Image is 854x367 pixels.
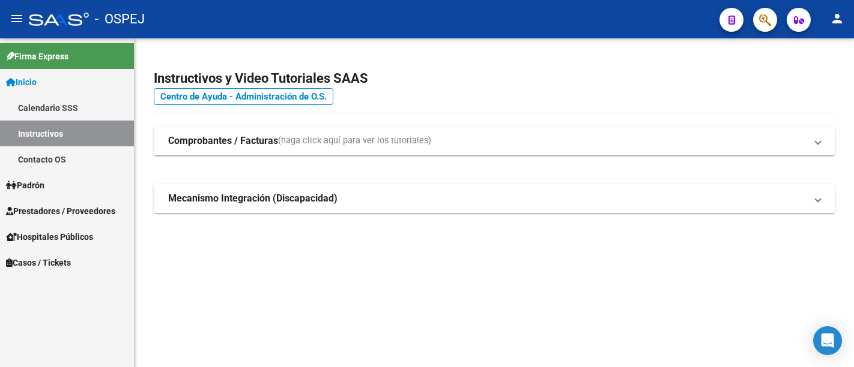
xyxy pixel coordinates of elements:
[6,50,68,63] span: Firma Express
[6,256,71,269] span: Casos / Tickets
[168,192,338,205] strong: Mecanismo Integración (Discapacidad)
[154,88,333,105] a: Centro de Ayuda - Administración de O.S.
[6,230,93,243] span: Hospitales Públicos
[154,67,835,90] h2: Instructivos y Video Tutoriales SAAS
[6,179,44,192] span: Padrón
[6,204,115,218] span: Prestadores / Proveedores
[278,134,431,148] span: (haga click aquí para ver los tutoriales)
[95,6,145,32] span: - OSPEJ
[830,11,844,26] mat-icon: person
[154,184,835,213] mat-expansion-panel-header: Mecanismo Integración (Discapacidad)
[10,11,24,26] mat-icon: menu
[154,127,835,155] mat-expansion-panel-header: Comprobantes / Facturas(haga click aquí para ver los tutoriales)
[813,326,842,355] div: Open Intercom Messenger
[6,76,37,89] span: Inicio
[168,134,278,148] strong: Comprobantes / Facturas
